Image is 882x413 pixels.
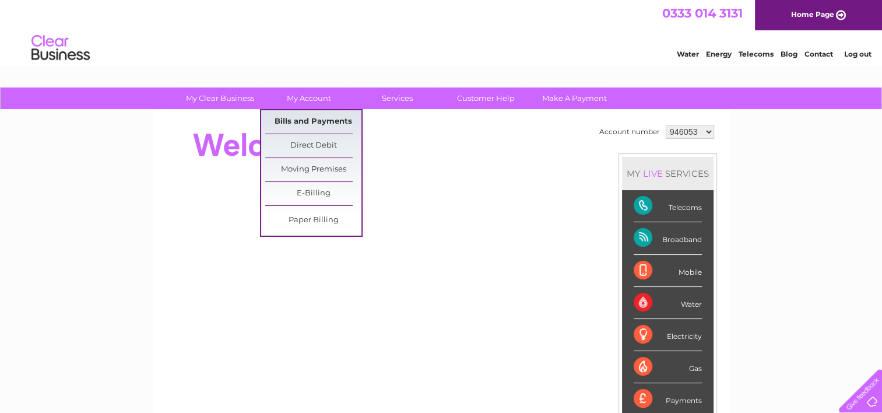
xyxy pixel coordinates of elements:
div: Telecoms [634,190,702,222]
a: Water [677,50,699,58]
td: Account number [596,122,663,142]
div: LIVE [641,168,665,179]
a: Telecoms [739,50,774,58]
div: Water [634,287,702,319]
a: My Clear Business [172,87,268,109]
a: Services [349,87,445,109]
a: Contact [804,50,833,58]
a: Bills and Payments [265,110,361,134]
div: Clear Business is a trading name of Verastar Limited (registered in [GEOGRAPHIC_DATA] No. 3667643... [166,6,717,57]
div: Broadband [634,222,702,254]
div: MY SERVICES [622,157,714,190]
a: Energy [706,50,732,58]
a: Paper Billing [265,209,361,232]
a: 0333 014 3131 [662,6,743,20]
a: Customer Help [438,87,534,109]
div: Electricity [634,319,702,351]
div: Gas [634,351,702,383]
a: My Account [261,87,357,109]
div: Mobile [634,255,702,287]
a: Blog [781,50,797,58]
a: Moving Premises [265,158,361,181]
a: Direct Debit [265,134,361,157]
img: logo.png [31,30,90,66]
a: E-Billing [265,182,361,205]
a: Log out [844,50,871,58]
a: Make A Payment [526,87,623,109]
